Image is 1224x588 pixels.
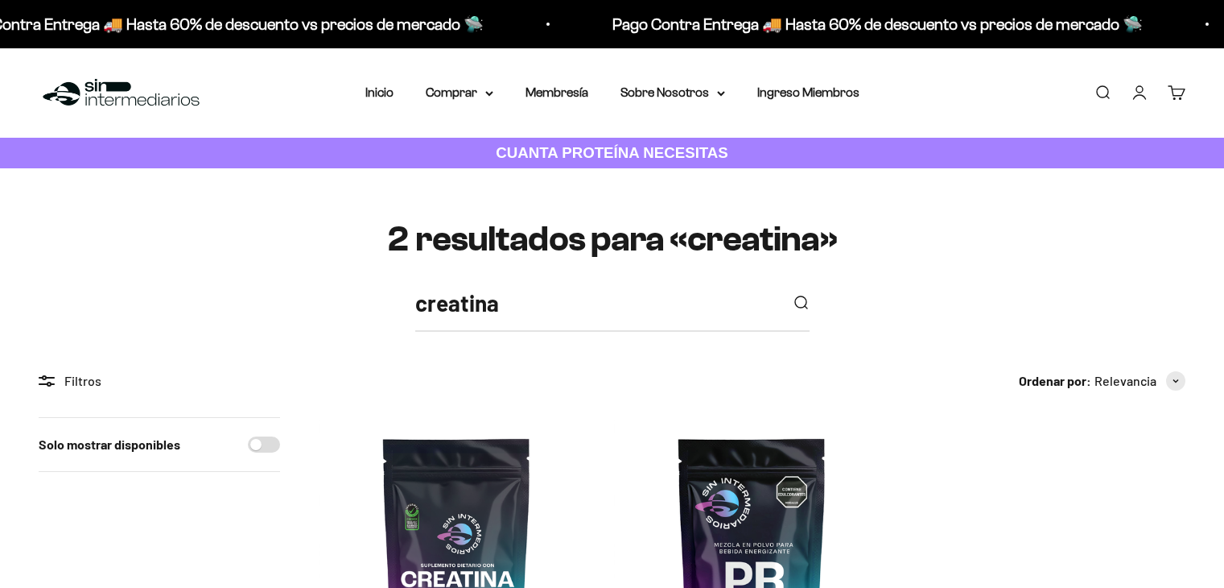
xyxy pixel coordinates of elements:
[415,285,779,321] input: Buscar
[39,220,1185,259] h1: 2 resultados para «creatina»
[365,85,394,99] a: Inicio
[426,82,493,103] summary: Comprar
[1094,371,1185,391] button: Relevancia
[578,11,1108,37] p: Pago Contra Entrega 🚚 Hasta 60% de descuento vs precios de mercado 🛸
[1019,371,1091,391] span: Ordenar por:
[757,85,859,99] a: Ingreso Miembros
[39,434,180,455] label: Solo mostrar disponibles
[1094,371,1156,391] span: Relevancia
[525,85,588,99] a: Membresía
[39,371,280,391] div: Filtros
[496,144,728,161] strong: CUANTA PROTEÍNA NECESITAS
[620,82,725,103] summary: Sobre Nosotros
